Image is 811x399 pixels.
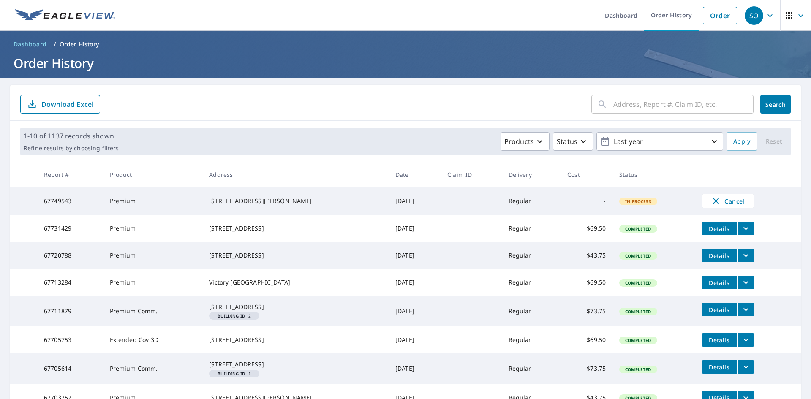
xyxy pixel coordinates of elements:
[737,276,754,289] button: filesDropdownBtn-67713284
[596,132,723,151] button: Last year
[10,38,801,51] nav: breadcrumb
[502,242,561,269] td: Regular
[737,360,754,374] button: filesDropdownBtn-67705614
[707,225,732,233] span: Details
[389,162,441,187] th: Date
[209,336,382,344] div: [STREET_ADDRESS]
[441,162,501,187] th: Claim ID
[702,222,737,235] button: detailsBtn-67731429
[37,326,103,353] td: 67705753
[24,131,119,141] p: 1-10 of 1137 records shown
[760,95,791,114] button: Search
[103,187,203,215] td: Premium
[212,372,256,376] span: 1
[613,92,754,116] input: Address, Report #, Claim ID, etc.
[389,187,441,215] td: [DATE]
[620,337,656,343] span: Completed
[702,333,737,347] button: detailsBtn-67705753
[737,333,754,347] button: filesDropdownBtn-67705753
[103,296,203,326] td: Premium Comm.
[502,296,561,326] td: Regular
[727,132,757,151] button: Apply
[24,144,119,152] p: Refine results by choosing filters
[733,136,750,147] span: Apply
[767,100,784,109] span: Search
[702,194,754,208] button: Cancel
[209,360,382,369] div: [STREET_ADDRESS]
[561,242,612,269] td: $43.75
[561,162,612,187] th: Cost
[10,54,801,72] h1: Order History
[504,136,534,147] p: Products
[37,353,103,384] td: 67705614
[561,215,612,242] td: $69.50
[37,242,103,269] td: 67720788
[561,187,612,215] td: -
[37,296,103,326] td: 67711879
[389,296,441,326] td: [DATE]
[389,326,441,353] td: [DATE]
[20,95,100,114] button: Download Excel
[703,7,737,24] a: Order
[620,366,656,372] span: Completed
[502,162,561,187] th: Delivery
[620,253,656,259] span: Completed
[37,162,103,187] th: Report #
[612,162,694,187] th: Status
[620,198,656,204] span: In Process
[202,162,389,187] th: Address
[502,269,561,296] td: Regular
[103,353,203,384] td: Premium Comm.
[37,215,103,242] td: 67731429
[737,303,754,316] button: filesDropdownBtn-67711879
[710,196,746,206] span: Cancel
[389,353,441,384] td: [DATE]
[702,303,737,316] button: detailsBtn-67711879
[502,353,561,384] td: Regular
[37,187,103,215] td: 67749543
[14,40,47,49] span: Dashboard
[620,309,656,315] span: Completed
[502,215,561,242] td: Regular
[702,276,737,289] button: detailsBtn-67713284
[737,222,754,235] button: filesDropdownBtn-67731429
[620,280,656,286] span: Completed
[103,269,203,296] td: Premium
[15,9,115,22] img: EV Logo
[218,372,245,376] em: Building ID
[103,326,203,353] td: Extended Cov 3D
[707,306,732,314] span: Details
[502,187,561,215] td: Regular
[737,249,754,262] button: filesDropdownBtn-67720788
[557,136,577,147] p: Status
[707,279,732,287] span: Details
[389,242,441,269] td: [DATE]
[561,326,612,353] td: $69.50
[707,363,732,371] span: Details
[745,6,763,25] div: SO
[502,326,561,353] td: Regular
[702,360,737,374] button: detailsBtn-67705614
[389,215,441,242] td: [DATE]
[707,336,732,344] span: Details
[60,40,99,49] p: Order History
[610,134,709,149] p: Last year
[389,269,441,296] td: [DATE]
[553,132,593,151] button: Status
[103,215,203,242] td: Premium
[103,162,203,187] th: Product
[10,38,50,51] a: Dashboard
[103,242,203,269] td: Premium
[209,278,382,287] div: Victory [GEOGRAPHIC_DATA]
[41,100,93,109] p: Download Excel
[218,314,245,318] em: Building ID
[501,132,550,151] button: Products
[620,226,656,232] span: Completed
[561,353,612,384] td: $73.75
[37,269,103,296] td: 67713284
[212,314,256,318] span: 2
[209,303,382,311] div: [STREET_ADDRESS]
[561,296,612,326] td: $73.75
[209,251,382,260] div: [STREET_ADDRESS]
[702,249,737,262] button: detailsBtn-67720788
